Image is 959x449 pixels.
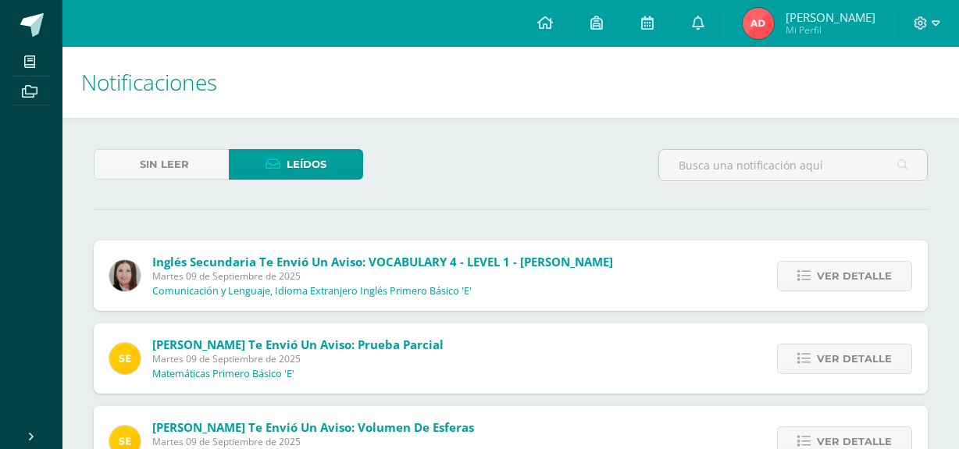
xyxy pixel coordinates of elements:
[152,368,294,380] p: Matemáticas Primero Básico 'E'
[81,67,217,97] span: Notificaciones
[152,419,474,435] span: [PERSON_NAME] te envió un aviso: Volumen de esferas
[817,344,892,373] span: Ver detalle
[152,269,613,283] span: Martes 09 de Septiembre de 2025
[152,352,444,365] span: Martes 09 de Septiembre de 2025
[94,149,229,180] a: Sin leer
[743,8,774,39] img: 2b36d78c5330a76a8219e346466025d2.png
[152,285,472,298] p: Comunicación y Lenguaje, Idioma Extranjero Inglés Primero Básico 'E'
[109,260,141,291] img: 8af0450cf43d44e38c4a1497329761f3.png
[287,150,326,179] span: Leídos
[152,435,474,448] span: Martes 09 de Septiembre de 2025
[659,150,927,180] input: Busca una notificación aquí
[786,9,875,25] span: [PERSON_NAME]
[152,254,613,269] span: Inglés Secundaria te envió un aviso: VOCABULARY 4 - LEVEL 1 - [PERSON_NAME]
[109,343,141,374] img: 03c2987289e60ca238394da5f82a525a.png
[140,150,189,179] span: Sin leer
[229,149,364,180] a: Leídos
[786,23,875,37] span: Mi Perfil
[152,337,444,352] span: [PERSON_NAME] te envió un aviso: Prueba Parcial
[817,262,892,290] span: Ver detalle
